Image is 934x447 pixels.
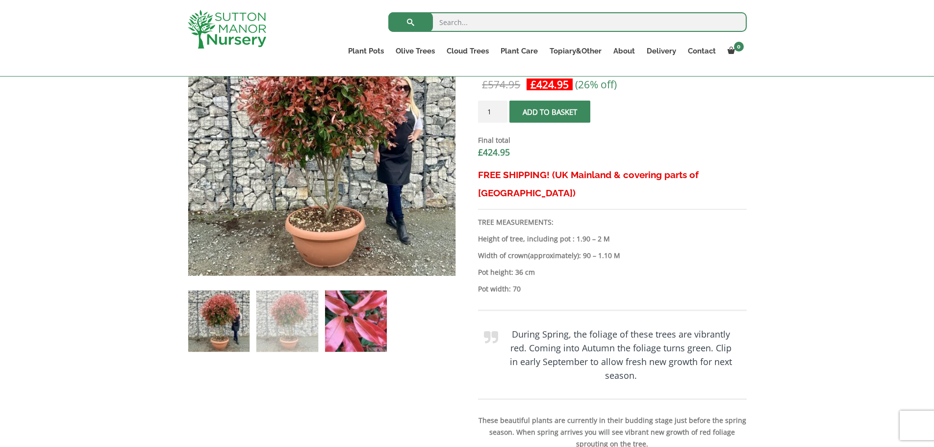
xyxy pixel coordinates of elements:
b: During Spring, the foliage of these trees are vibrantly red. Coming into Autumn the foliage turns... [510,328,732,381]
button: Add to basket [509,101,590,123]
img: Photinia Red Robin Floating Cloud Tree 1.90 - 2 M (LARGE) - Image 3 [325,290,386,352]
strong: Pot width: 70 [478,284,521,293]
img: Photinia Red Robin Floating Cloud Tree 1.90 - 2 M (LARGE) - Image 2 [256,290,318,352]
span: (26% off) [575,78,617,91]
b: (approximately) [528,251,579,260]
a: Plant Pots [342,44,390,58]
a: Plant Care [495,44,544,58]
input: Product quantity [478,101,507,123]
h3: FREE SHIPPING! (UK Mainland & covering parts of [GEOGRAPHIC_DATA]) [478,166,746,202]
dt: Final total [478,134,746,146]
a: 0 [722,44,747,58]
img: logo [188,10,266,49]
input: Search... [388,12,747,32]
span: £ [530,78,536,91]
a: Delivery [641,44,682,58]
a: Topiary&Other [544,44,607,58]
strong: TREE MEASUREMENTS: [478,217,554,227]
span: £ [478,146,483,158]
img: Photinia Red Robin Floating Cloud Tree 1.90 - 2 M (LARGE) [188,290,250,352]
a: About [607,44,641,58]
a: Cloud Trees [441,44,495,58]
bdi: 574.95 [482,78,520,91]
strong: Pot height: 36 cm [478,267,535,277]
a: Contact [682,44,722,58]
bdi: 424.95 [530,78,569,91]
a: Olive Trees [390,44,441,58]
span: 0 [734,42,744,52]
b: Height of tree, including pot : 1.90 – 2 M [478,234,610,243]
bdi: 424.95 [478,146,510,158]
span: £ [482,78,488,91]
strong: Width of crown : 90 – 1.10 M [478,251,620,260]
